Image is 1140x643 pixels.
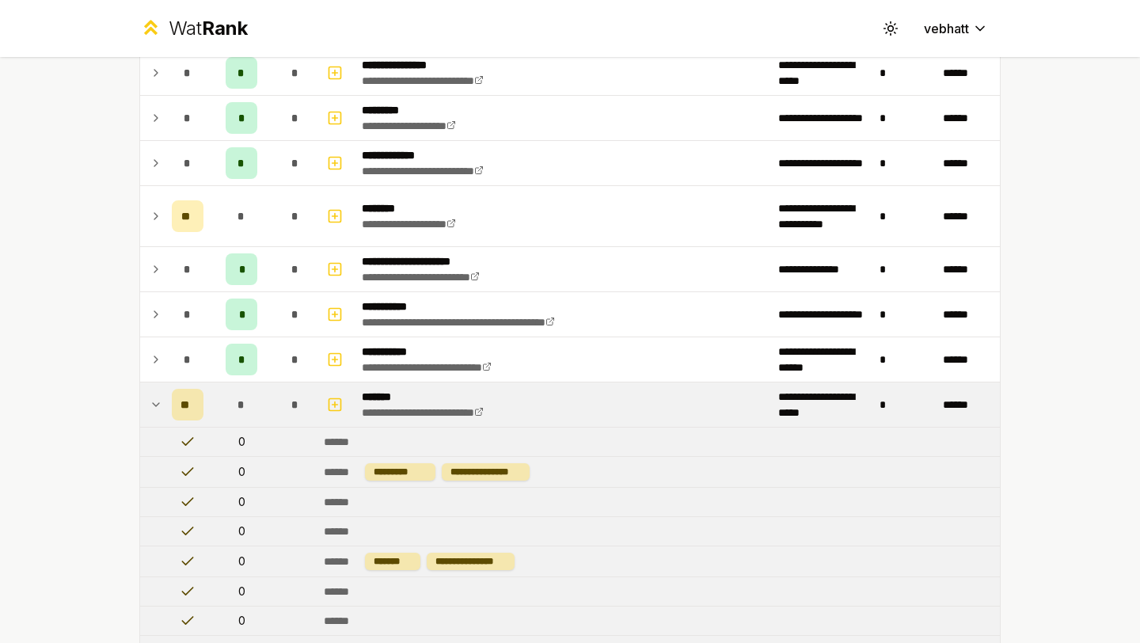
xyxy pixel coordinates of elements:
td: 0 [210,607,273,635]
td: 0 [210,428,273,456]
td: 0 [210,517,273,546]
span: vebhatt [924,19,969,38]
td: 0 [210,577,273,606]
div: Wat [169,16,248,41]
td: 0 [210,546,273,576]
a: WatRank [139,16,248,41]
span: Rank [202,17,248,40]
td: 0 [210,488,273,516]
button: vebhatt [911,14,1001,43]
td: 0 [210,457,273,487]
